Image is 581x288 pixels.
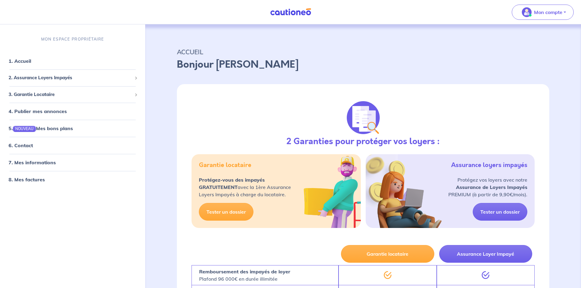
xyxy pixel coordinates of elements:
div: 1. Accueil [2,55,143,67]
div: 4. Publier mes annonces [2,105,143,117]
a: Tester un dossier [473,203,527,221]
h3: 2 Garanties pour protéger vos loyers : [286,137,440,147]
a: 7. Mes informations [9,159,56,165]
div: 7. Mes informations [2,156,143,169]
p: MON ESPACE PROPRIÉTAIRE [41,36,104,42]
div: 8. Mes factures [2,173,143,186]
a: 6. Contact [9,142,33,148]
h5: Assurance loyers impayés [451,162,527,169]
strong: Remboursement des impayés de loyer [199,268,290,275]
p: Protégez vos loyers avec notre PREMIUM (à partir de 9,90€/mois). [448,176,527,198]
button: Garantie locataire [341,245,434,263]
div: 6. Contact [2,139,143,151]
a: 5.NOUVEAUMes bons plans [9,125,73,131]
img: illu_account_valid_menu.svg [522,7,532,17]
button: Assurance Loyer Impayé [439,245,532,263]
p: Plafond 96 000€ en durée illimitée [199,268,290,283]
div: 2. Assurance Loyers Impayés [2,72,143,84]
p: Bonjour [PERSON_NAME] [177,57,549,72]
a: 4. Publier mes annonces [9,108,67,114]
img: Cautioneo [268,8,314,16]
span: 2. Assurance Loyers Impayés [9,74,132,81]
a: 1. Accueil [9,58,31,64]
span: 3. Garantie Locataire [9,91,132,98]
div: 5.NOUVEAUMes bons plans [2,122,143,134]
h5: Garantie locataire [199,162,251,169]
button: illu_account_valid_menu.svgMon compte [512,5,574,20]
img: justif-loupe [347,101,380,134]
strong: Assurance de Loyers Impayés [456,184,527,190]
a: Tester un dossier [199,203,253,221]
a: 8. Mes factures [9,176,45,183]
p: avec la 1ère Assurance Loyers Impayés à charge du locataire. [199,176,291,198]
p: Mon compte [534,9,562,16]
strong: Protégez-vous des impayés GRATUITEMENT [199,177,265,190]
p: ACCUEIL [177,46,549,57]
div: 3. Garantie Locataire [2,88,143,100]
